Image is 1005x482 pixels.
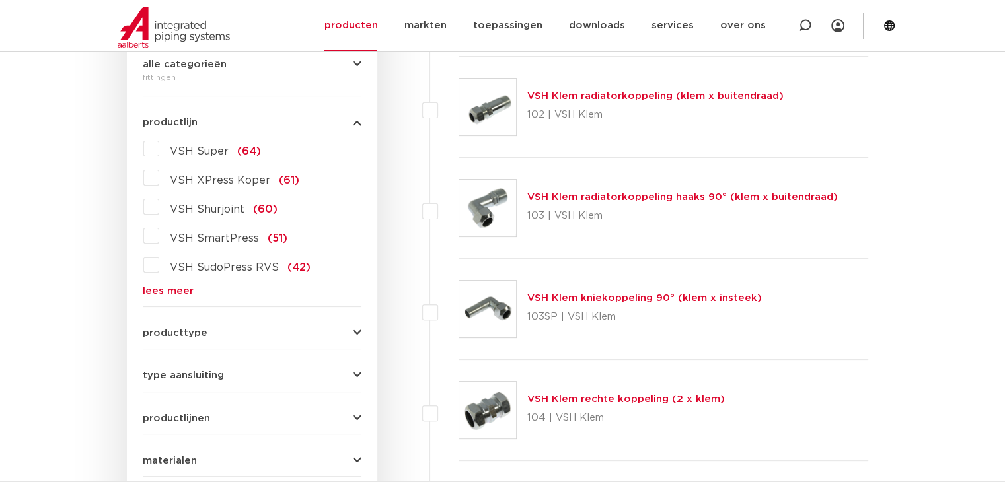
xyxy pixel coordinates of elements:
p: 103 | VSH Klem [527,205,838,226]
span: VSH SudoPress RVS [170,262,279,273]
a: VSH Klem radiatorkoppeling haaks 90° (klem x buitendraad) [527,192,838,202]
button: productlijnen [143,413,361,423]
span: alle categorieën [143,59,227,69]
span: (42) [287,262,311,273]
img: Thumbnail for VSH Klem kniekoppeling 90° (klem x insteek) [459,281,516,337]
p: 102 | VSH Klem [527,104,784,125]
span: (60) [253,204,278,215]
button: alle categorieën [143,59,361,69]
p: 104 | VSH Klem [527,407,725,429]
img: Thumbnail for VSH Klem rechte koppeling (2 x klem) [459,382,516,438]
span: (61) [279,175,299,186]
a: VSH Klem radiatorkoppeling (klem x buitendraad) [527,91,784,101]
span: VSH Super [170,146,229,156]
span: materialen [143,456,197,465]
span: (51) [268,233,287,244]
span: (64) [237,146,261,156]
span: productlijnen [143,413,210,423]
a: VSH Klem rechte koppeling (2 x klem) [527,394,725,404]
span: productlijn [143,118,198,127]
img: Thumbnail for VSH Klem radiatorkoppeling haaks 90° (klem x buitendraad) [459,180,516,236]
button: productlijn [143,118,361,127]
a: lees meer [143,286,361,296]
button: type aansluiting [143,370,361,380]
button: materialen [143,456,361,465]
span: VSH Shurjoint [170,204,244,215]
img: Thumbnail for VSH Klem radiatorkoppeling (klem x buitendraad) [459,79,516,135]
span: VSH SmartPress [170,233,259,244]
a: VSH Klem kniekoppeling 90° (klem x insteek) [527,293,762,303]
button: producttype [143,328,361,338]
span: producttype [143,328,207,338]
span: type aansluiting [143,370,224,380]
span: VSH XPress Koper [170,175,270,186]
div: fittingen [143,69,361,85]
p: 103SP | VSH Klem [527,306,762,327]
